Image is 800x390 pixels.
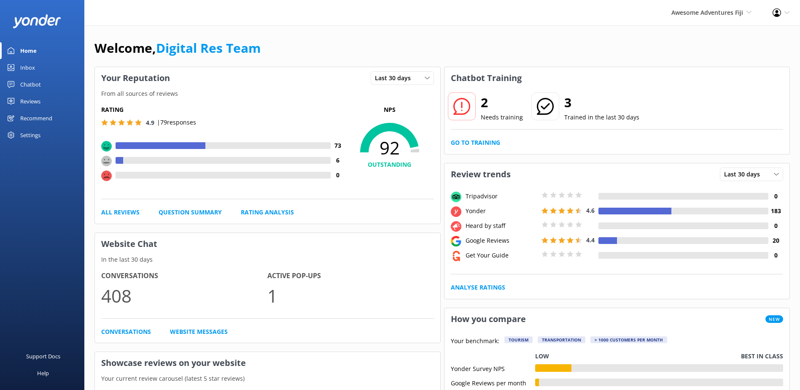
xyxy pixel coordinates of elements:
div: Help [37,365,49,382]
div: Tourism [504,336,533,343]
span: 4.9 [146,119,154,127]
h2: 3 [564,92,639,113]
div: Get Your Guide [463,251,539,260]
p: 408 [101,282,267,310]
a: Conversations [101,327,151,336]
p: Low [535,352,549,361]
h3: How you compare [444,308,532,330]
p: Best in class [741,352,783,361]
p: | 79 responses [157,118,196,127]
h4: Active Pop-ups [267,271,434,282]
span: 4.4 [586,236,595,244]
p: From all sources of reviews [95,89,440,98]
h4: Conversations [101,271,267,282]
h4: 73 [331,141,345,150]
span: Last 30 days [724,170,765,179]
div: Yonder [463,206,539,216]
p: Your benchmark: [451,336,499,347]
span: 4.6 [586,206,595,214]
h4: 0 [768,192,783,201]
h3: Chatbot Training [444,67,528,89]
span: Awesome Adventures Fiji [671,8,743,16]
a: All Reviews [101,208,140,217]
a: Go to Training [451,138,500,147]
h3: Your Reputation [95,67,176,89]
div: Transportation [538,336,585,343]
div: Home [20,42,37,59]
img: yonder-white-logo.png [13,14,61,28]
p: Your current review carousel (latest 5 star reviews) [95,374,440,383]
h4: 6 [331,156,345,165]
a: Rating Analysis [241,208,294,217]
h4: 0 [331,171,345,180]
h4: 0 [768,251,783,260]
div: Heard by staff [463,221,539,230]
div: > 1000 customers per month [590,336,667,343]
div: Google Reviews [463,236,539,245]
a: Website Messages [170,327,228,336]
h3: Showcase reviews on your website [95,352,440,374]
div: Chatbot [20,76,41,93]
p: Trained in the last 30 days [564,113,639,122]
h5: Rating [101,105,345,114]
h3: Review trends [444,163,517,185]
span: 92 [345,137,434,158]
div: Settings [20,127,40,144]
span: Last 30 days [375,73,416,83]
div: Yonder Survey NPS [451,364,535,372]
h4: 20 [768,236,783,245]
div: Support Docs [26,348,60,365]
h2: 2 [481,92,523,113]
div: Recommend [20,110,52,127]
p: In the last 30 days [95,255,440,264]
div: Google Reviews per month [451,379,535,386]
a: Analyse Ratings [451,283,505,292]
div: Inbox [20,59,35,76]
h1: Welcome, [94,38,261,58]
p: Needs training [481,113,523,122]
a: Question Summary [159,208,222,217]
h3: Website Chat [95,233,440,255]
h4: 0 [768,221,783,230]
p: NPS [345,105,434,114]
div: Reviews [20,93,40,110]
p: 1 [267,282,434,310]
div: Tripadvisor [463,192,539,201]
h4: 183 [768,206,783,216]
h4: OUTSTANDING [345,160,434,169]
span: New [765,315,783,323]
a: Digital Res Team [156,39,261,57]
